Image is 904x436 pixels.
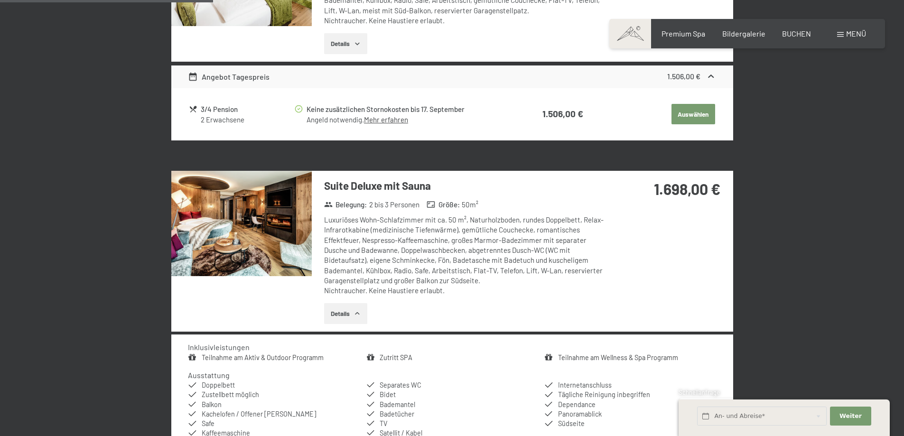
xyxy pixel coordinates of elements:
span: Weiter [839,412,862,420]
span: Menü [846,29,866,38]
strong: 1.506,00 € [542,108,583,119]
span: Bademantel [380,400,415,408]
div: Keine zusätzlichen Stornokosten bis 17. September [307,104,504,115]
strong: 1.698,00 € [654,180,720,198]
span: 50 m² [462,200,478,210]
a: Mehr erfahren [364,115,408,124]
span: Dependance [558,400,596,408]
strong: 1.506,00 € [667,72,700,81]
button: Weiter [830,407,871,426]
a: BUCHEN [782,29,811,38]
span: Badetücher [380,410,414,418]
img: mss_renderimg.php [171,171,312,276]
span: Safe [202,419,214,427]
div: Angebot Tagespreis [188,71,270,83]
span: Panoramablick [558,410,602,418]
div: Luxuriöses Wohn-Schlafzimmer mit ca. 50 m², Naturholzboden, rundes Doppelbett, Relax-Infrarotkabi... [324,215,606,296]
a: Zutritt SPA [380,353,412,362]
h4: Ausstattung [188,371,230,380]
strong: Größe : [427,200,460,210]
div: 3/4 Pension [201,104,293,115]
a: Premium Spa [662,29,705,38]
span: Internetanschluss [558,381,612,389]
div: Angeld notwendig. [307,115,504,125]
span: Balkon [202,400,222,408]
h4: Inklusivleistungen [188,343,250,352]
a: Teilnahme am Wellness & Spa Programm [558,353,678,362]
a: Teilnahme am Aktiv & Outdoor Programm [202,353,324,362]
span: Doppelbett [202,381,235,389]
span: Bidet [380,390,396,399]
span: Tägliche Reinigung inbegriffen [558,390,650,399]
span: Separates WC [380,381,421,389]
div: Angebot Tagespreis1.506,00 € [171,65,733,88]
span: TV [380,419,387,427]
span: 2 bis 3 Personen [369,200,419,210]
button: Auswählen [671,104,715,125]
strong: Belegung : [324,200,367,210]
a: Bildergalerie [722,29,765,38]
button: Details [324,33,367,54]
span: Südseite [558,419,585,427]
span: Zustellbett möglich [202,390,259,399]
div: 2 Erwachsene [201,115,293,125]
span: Schnellanfrage [679,389,720,396]
h3: Suite Deluxe mit Sauna [324,178,606,193]
button: Details [324,303,367,324]
span: Kachelofen / Offener [PERSON_NAME] [202,410,316,418]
